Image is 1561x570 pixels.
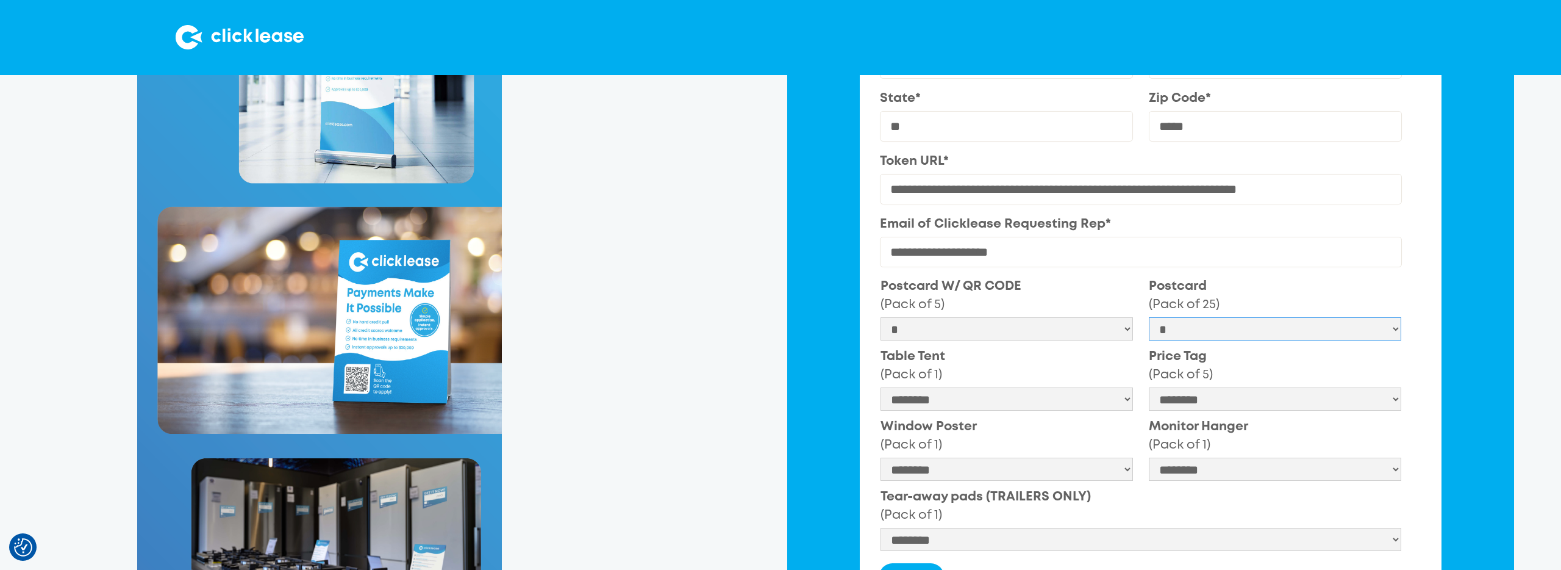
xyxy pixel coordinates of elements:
label: Tear-away pads (TRAILERS ONLY) [881,488,1401,525]
span: (Pack of 1) [881,439,942,451]
button: Consent Preferences [14,538,32,557]
span: (Pack of 25) [1149,299,1220,311]
label: Postcard W/ QR CODE [881,278,1133,314]
span: (Pack of 5) [881,299,945,311]
span: (Pack of 1) [1149,439,1210,451]
label: Postcard [1149,278,1401,314]
label: Token URL* [880,153,1402,171]
label: Window Poster [881,418,1133,455]
img: Clicklease logo [176,25,304,49]
label: Table Tent [881,348,1133,384]
label: Zip Code* [1149,90,1402,108]
span: (Pack of 1) [881,369,942,381]
span: (Pack of 1) [881,510,942,521]
label: Email of Clicklease Requesting Rep* [880,215,1402,234]
label: Price Tag [1149,348,1401,384]
span: (Pack of 5) [1149,369,1213,381]
img: Revisit consent button [14,538,32,557]
label: State* [880,90,1133,108]
label: Monitor Hanger [1149,418,1401,455]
